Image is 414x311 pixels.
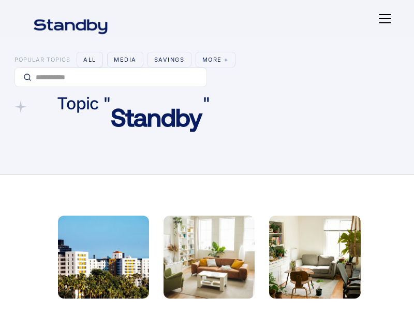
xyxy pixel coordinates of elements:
[14,54,70,65] div: Popular topics
[21,12,121,25] a: home
[111,92,202,133] h1: Standby
[77,52,103,67] a: all
[202,54,229,65] div: more +
[196,52,235,67] div: more +
[202,92,210,128] h2: "
[107,52,143,67] a: Media
[147,52,191,67] a: Savings
[57,92,111,128] h2: Topic "
[373,6,393,31] div: menu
